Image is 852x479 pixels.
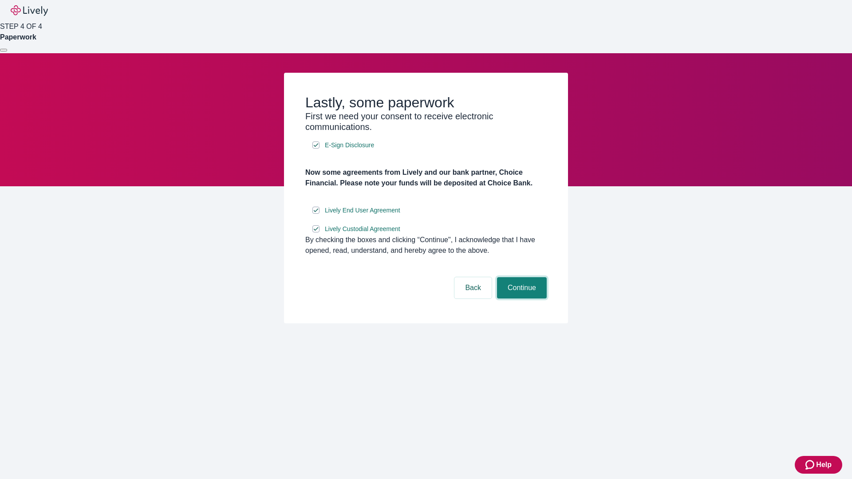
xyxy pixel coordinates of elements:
span: Lively End User Agreement [325,206,400,215]
h4: Now some agreements from Lively and our bank partner, Choice Financial. Please note your funds wi... [305,167,547,188]
a: e-sign disclosure document [323,205,402,216]
div: By checking the boxes and clicking “Continue", I acknowledge that I have opened, read, understand... [305,235,547,256]
h3: First we need your consent to receive electronic communications. [305,111,547,132]
span: E-Sign Disclosure [325,141,374,150]
button: Continue [497,277,547,298]
span: Lively Custodial Agreement [325,224,400,234]
button: Zendesk support iconHelp [795,456,842,474]
a: e-sign disclosure document [323,140,376,151]
a: e-sign disclosure document [323,224,402,235]
svg: Zendesk support icon [805,459,816,470]
h2: Lastly, some paperwork [305,94,547,111]
img: Lively [11,5,48,16]
button: Back [454,277,492,298]
span: Help [816,459,832,470]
